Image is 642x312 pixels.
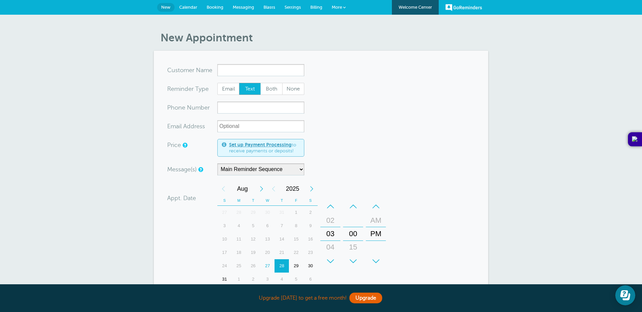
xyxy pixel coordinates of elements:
[303,246,318,259] div: 23
[275,246,289,259] div: 21
[260,246,275,259] div: 20
[217,259,232,273] div: 24
[232,232,246,246] div: Monday, August 11
[217,246,232,259] div: 17
[260,273,275,286] div: Wednesday, September 3
[217,195,232,206] th: S
[280,182,306,195] span: 2025
[306,182,318,195] div: Next Year
[260,206,275,219] div: Wednesday, July 30
[232,273,246,286] div: 1
[260,219,275,232] div: 6
[343,200,363,268] div: Minutes
[167,86,209,92] label: Reminder Type
[217,232,232,246] div: Sunday, August 10
[275,219,289,232] div: 7
[161,5,171,10] span: New
[368,227,384,241] div: PM
[260,259,275,273] div: 27
[246,259,260,273] div: 26
[289,206,303,219] div: 1
[167,67,178,73] span: Cus
[289,259,303,273] div: 29
[157,3,175,12] a: New
[303,206,318,219] div: 2
[303,219,318,232] div: 9
[275,273,289,286] div: 4
[246,206,260,219] div: 29
[232,195,246,206] th: M
[322,227,338,241] div: 03
[303,273,318,286] div: Saturday, September 6
[303,246,318,259] div: Saturday, August 23
[246,195,260,206] th: T
[345,254,361,267] div: 30
[275,259,289,273] div: 28
[275,219,289,232] div: Thursday, August 7
[232,206,246,219] div: 28
[303,232,318,246] div: 16
[217,120,304,132] input: Optional
[217,246,232,259] div: Sunday, August 17
[246,219,260,232] div: Tuesday, August 5
[232,206,246,219] div: Monday, July 28
[289,232,303,246] div: Friday, August 15
[217,273,232,286] div: 31
[289,219,303,232] div: Friday, August 8
[217,273,232,286] div: Sunday, August 31
[178,105,195,111] span: ne Nu
[232,259,246,273] div: Monday, August 25
[246,273,260,286] div: 2
[217,206,232,219] div: 27
[303,259,318,273] div: Saturday, August 30
[167,105,178,111] span: Pho
[232,246,246,259] div: 18
[179,123,194,129] span: il Add
[275,232,289,246] div: 14
[232,219,246,232] div: Monday, August 4
[275,273,289,286] div: Thursday, September 4
[229,142,292,147] a: Set up Payment Processing
[260,219,275,232] div: Wednesday, August 6
[239,83,261,95] label: Text
[246,246,260,259] div: 19
[167,120,217,132] div: ress
[303,273,318,286] div: 6
[260,206,275,219] div: 30
[289,232,303,246] div: 15
[255,182,267,195] div: Next Month
[275,232,289,246] div: Thursday, August 14
[263,5,275,10] span: Blasts
[232,273,246,286] div: Monday, September 1
[232,232,246,246] div: 11
[183,143,187,147] a: An optional price for the appointment. If you set a price, you can include a payment link in your...
[217,232,232,246] div: 10
[178,67,201,73] span: tomer N
[349,293,382,303] a: Upgrade
[154,291,488,305] div: Upgrade [DATE] to get a free month!
[260,232,275,246] div: Wednesday, August 13
[217,83,239,95] label: Email
[320,200,340,268] div: Hours
[217,219,232,232] div: 3
[160,31,488,44] h1: New Appointment
[246,206,260,219] div: Tuesday, July 29
[232,219,246,232] div: 4
[260,195,275,206] th: W
[289,246,303,259] div: 22
[217,219,232,232] div: Sunday, August 3
[229,182,255,195] span: August
[217,182,229,195] div: Previous Month
[217,206,232,219] div: Sunday, July 27
[289,273,303,286] div: Friday, September 5
[289,195,303,206] th: F
[322,241,338,254] div: 04
[615,285,635,305] iframe: Resource center
[303,219,318,232] div: Saturday, August 9
[232,259,246,273] div: 25
[332,5,342,10] span: More
[285,5,301,10] span: Settings
[232,246,246,259] div: Monday, August 18
[275,246,289,259] div: Thursday, August 21
[167,195,196,201] label: Appt. Date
